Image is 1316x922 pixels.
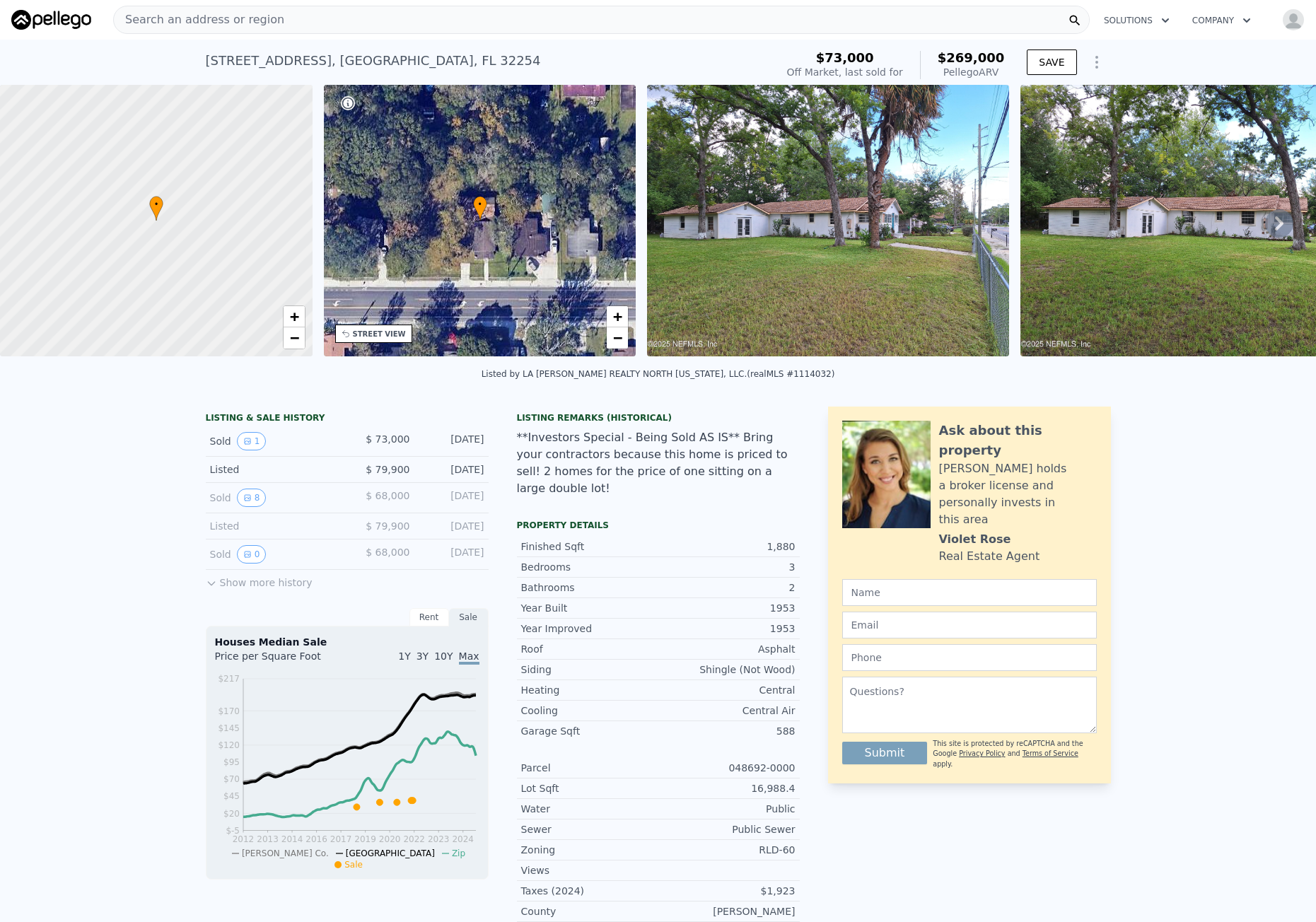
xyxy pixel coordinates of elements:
div: Central Air [658,704,796,718]
tspan: 2016 [305,834,327,844]
span: 10Y [434,650,453,662]
div: [DATE] [421,545,484,564]
div: 3 [658,560,796,574]
tspan: 2024 [452,834,474,844]
div: County [521,904,658,918]
div: Listed [210,462,336,477]
tspan: 2012 [232,834,254,844]
div: Siding [521,663,658,677]
div: STREET VIEW [353,329,406,339]
button: Company [1181,8,1262,33]
div: Off Market, last sold for [787,65,903,79]
tspan: 2017 [330,834,351,844]
div: Roof [521,642,658,656]
button: Submit [842,742,928,764]
div: Sewer [521,822,658,836]
button: Show more history [206,570,313,590]
div: Real Estate Agent [939,548,1040,565]
div: Rent [409,608,449,626]
tspan: 2013 [257,834,279,844]
div: Bathrooms [521,580,658,595]
button: SAVE [1027,49,1076,75]
span: $ 73,000 [366,433,409,445]
span: 3Y [417,650,429,662]
tspan: $217 [218,674,240,684]
tspan: $45 [223,791,240,801]
div: **Investors Special - Being Sold AS IS** Bring your contractors because this home is priced to se... [517,429,800,497]
tspan: $95 [223,757,240,767]
div: 048692-0000 [658,761,796,775]
span: • [149,198,163,211]
div: Houses Median Sale [215,635,479,649]
span: $ 68,000 [366,490,409,501]
div: Sold [210,432,336,450]
tspan: $145 [218,723,240,733]
img: Sale: 158165195 Parcel: 34105033 [647,85,1009,356]
img: Pellego [11,10,91,30]
div: [DATE] [421,489,484,507]
div: LISTING & SALE HISTORY [206,412,489,426]
a: Zoom out [607,327,628,349]
div: • [473,196,487,221]
div: [DATE] [421,432,484,450]
div: [DATE] [421,519,484,533]
span: + [613,308,622,325]
tspan: 2020 [378,834,400,844]
span: 1Y [398,650,410,662]
tspan: $120 [218,740,240,750]
div: Sale [449,608,489,626]
span: + [289,308,298,325]
span: Search an address or region [114,11,284,28]
div: Violet Rose [939,531,1011,548]
div: Bedrooms [521,560,658,574]
div: $1,923 [658,884,796,898]
button: Show Options [1083,48,1111,76]
div: Shingle (Not Wood) [658,663,796,677]
div: Ask about this property [939,421,1097,460]
div: [PERSON_NAME] [658,904,796,918]
input: Email [842,612,1097,638]
div: Listed [210,519,336,533]
div: 588 [658,724,796,738]
input: Name [842,579,1097,606]
button: View historical data [237,432,267,450]
div: Sold [210,489,336,507]
div: • [149,196,163,221]
span: • [473,198,487,211]
tspan: 2014 [281,834,303,844]
tspan: 2019 [354,834,376,844]
span: $269,000 [938,50,1005,65]
span: $ 68,000 [366,547,409,558]
button: Solutions [1093,8,1181,33]
div: [STREET_ADDRESS] , [GEOGRAPHIC_DATA] , FL 32254 [206,51,541,71]
div: 1,880 [658,539,796,554]
div: Zoning [521,843,658,857]
span: [PERSON_NAME] Co. [242,848,329,858]
tspan: $20 [223,809,240,819]
div: Price per Square Foot [215,649,347,672]
div: [DATE] [421,462,484,477]
div: Water [521,802,658,816]
button: View historical data [237,489,267,507]
div: This site is protected by reCAPTCHA and the Google and apply. [933,739,1096,769]
tspan: $70 [223,774,240,784]
a: Terms of Service [1023,749,1078,757]
div: Taxes (2024) [521,884,658,898]
div: Listing Remarks (Historical) [517,412,800,424]
div: Listed by LA [PERSON_NAME] REALTY NORTH [US_STATE], LLC. (realMLS #1114032) [482,369,835,379]
div: 1953 [658,601,796,615]
div: Heating [521,683,658,697]
div: Sold [210,545,336,564]
img: avatar [1282,8,1305,31]
div: Public Sewer [658,822,796,836]
a: Privacy Policy [959,749,1005,757]
button: View historical data [237,545,267,564]
a: Zoom in [607,306,628,327]
a: Zoom out [284,327,305,349]
input: Phone [842,644,1097,671]
a: Zoom in [284,306,305,327]
div: Asphalt [658,642,796,656]
span: − [613,329,622,346]
span: Max [459,650,479,665]
div: 16,988.4 [658,781,796,795]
